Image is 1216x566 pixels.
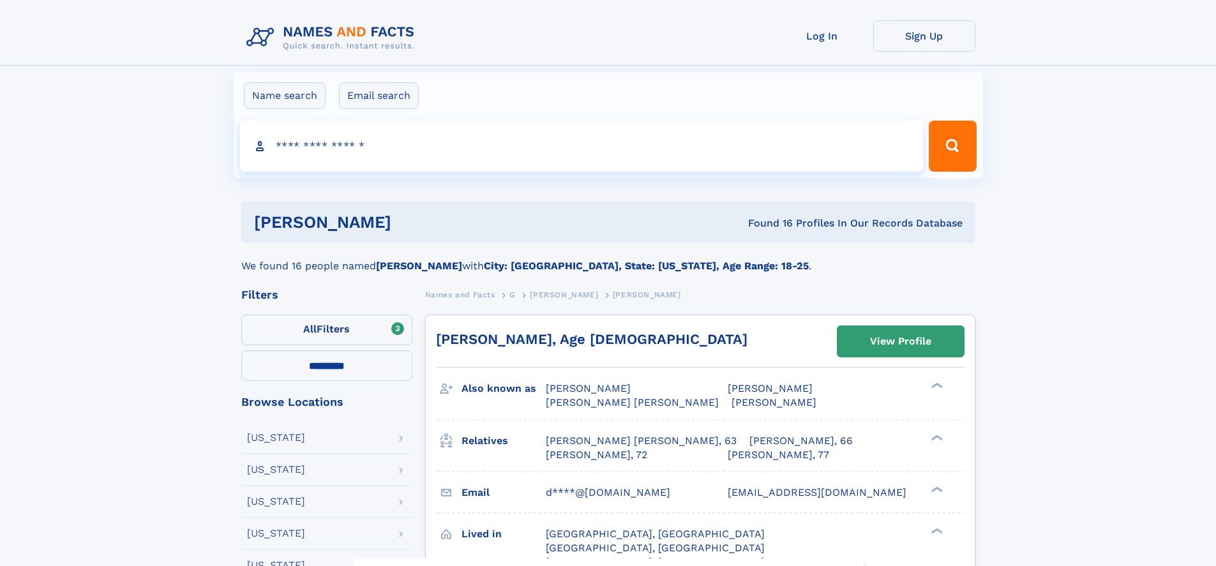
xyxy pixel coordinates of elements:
[247,433,305,443] div: [US_STATE]
[546,542,765,554] span: [GEOGRAPHIC_DATA], [GEOGRAPHIC_DATA]
[462,482,546,503] h3: Email
[462,430,546,452] h3: Relatives
[530,287,598,302] a: [PERSON_NAME]
[546,396,719,408] span: [PERSON_NAME] [PERSON_NAME]
[546,528,765,540] span: [GEOGRAPHIC_DATA], [GEOGRAPHIC_DATA]
[928,433,943,442] div: ❯
[569,216,963,230] div: Found 16 Profiles In Our Records Database
[241,289,412,301] div: Filters
[728,382,813,394] span: [PERSON_NAME]
[425,287,495,302] a: Names and Facts
[530,290,598,299] span: [PERSON_NAME]
[254,214,570,230] h1: [PERSON_NAME]
[732,396,816,408] span: [PERSON_NAME]
[240,121,924,172] input: search input
[339,82,419,109] label: Email search
[928,526,943,535] div: ❯
[462,378,546,399] h3: Also known as
[870,327,931,356] div: View Profile
[546,448,647,462] a: [PERSON_NAME], 72
[546,382,631,394] span: [PERSON_NAME]
[247,465,305,475] div: [US_STATE]
[728,486,906,498] span: [EMAIL_ADDRESS][DOMAIN_NAME]
[376,260,462,272] b: [PERSON_NAME]
[241,243,975,274] div: We found 16 people named with .
[546,434,737,448] a: [PERSON_NAME] [PERSON_NAME], 63
[509,287,516,302] a: G
[749,434,853,448] a: [PERSON_NAME], 66
[929,121,976,172] button: Search Button
[436,331,747,347] a: [PERSON_NAME], Age [DEMOGRAPHIC_DATA]
[247,496,305,507] div: [US_STATE]
[241,20,425,55] img: Logo Names and Facts
[771,20,873,52] a: Log In
[247,528,305,539] div: [US_STATE]
[244,82,326,109] label: Name search
[462,523,546,545] h3: Lived in
[728,448,829,462] a: [PERSON_NAME], 77
[613,290,681,299] span: [PERSON_NAME]
[928,485,943,493] div: ❯
[241,396,412,408] div: Browse Locations
[928,382,943,390] div: ❯
[509,290,516,299] span: G
[241,315,412,345] label: Filters
[837,326,964,357] a: View Profile
[303,323,317,335] span: All
[873,20,975,52] a: Sign Up
[484,260,809,272] b: City: [GEOGRAPHIC_DATA], State: [US_STATE], Age Range: 18-25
